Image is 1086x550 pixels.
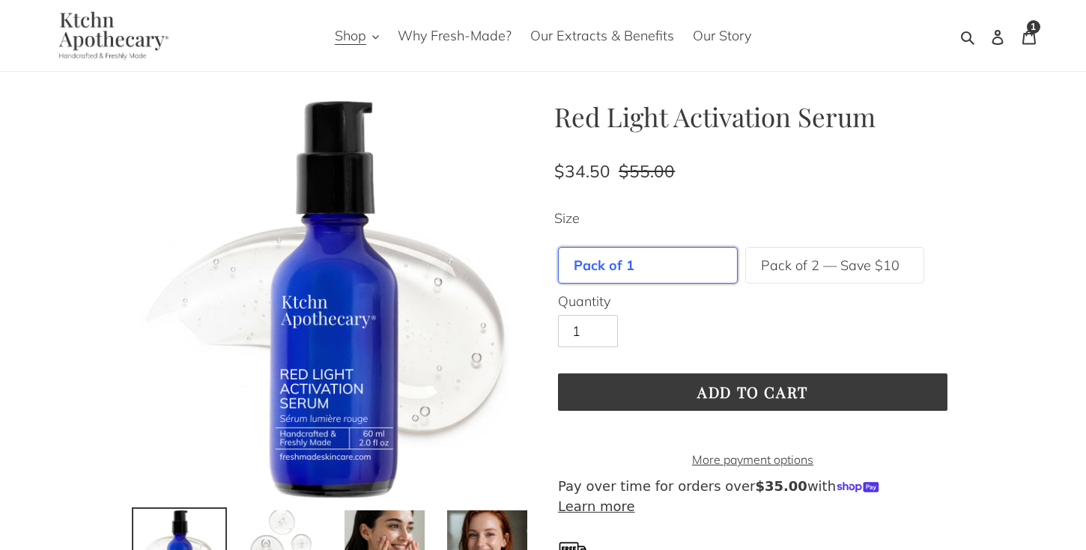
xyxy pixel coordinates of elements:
span: Add to cart [697,382,808,402]
span: Our Extracts & Benefits [530,27,674,45]
button: Shop [327,23,386,48]
a: Our Story [685,23,759,48]
a: 1 [1013,18,1045,53]
h1: Red Light Activation Serum [554,101,951,132]
label: Pack of 2 — Save $10 [761,255,900,275]
img: Red Light Activation Serum [135,101,532,498]
span: Shop [335,27,366,45]
s: $55.00 [619,160,675,182]
a: More payment options [558,450,947,468]
a: Our Extracts & Benefits [523,23,682,48]
label: Pack of 1 [574,255,634,275]
span: 1 [1031,22,1036,31]
a: Why Fresh-Made? [390,23,519,48]
button: Add to cart [558,373,947,411]
img: Ktchn Apothecary [41,11,180,60]
span: $34.50 [554,160,610,182]
label: Quantity [558,291,947,311]
span: Why Fresh-Made? [398,27,512,45]
label: Size [554,208,951,228]
span: Our Story [693,27,751,45]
